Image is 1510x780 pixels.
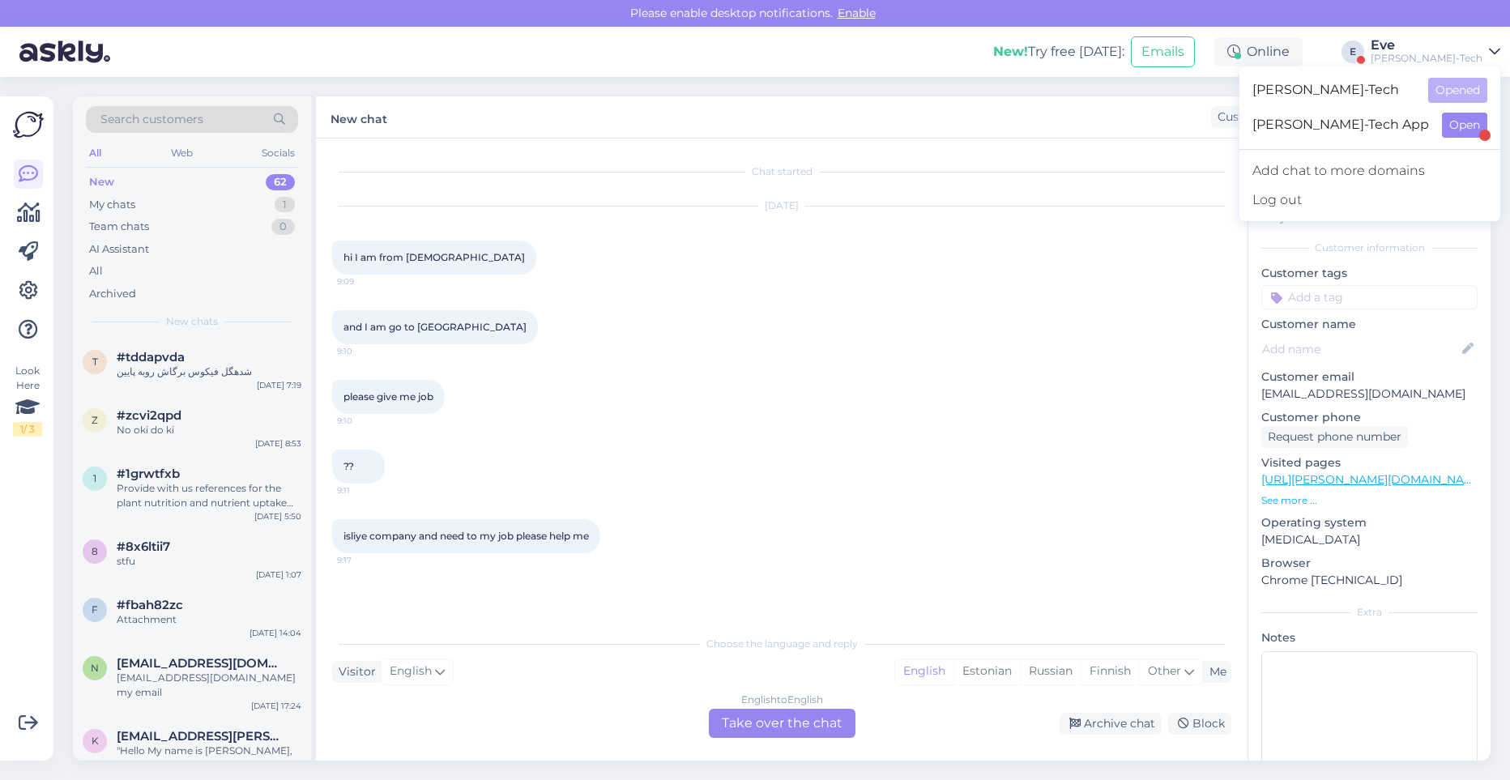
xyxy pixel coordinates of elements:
div: Attachment [117,612,301,627]
a: Eve[PERSON_NAME]-Tech [1371,39,1500,65]
span: 9:11 [337,484,398,497]
div: Choose the language and reply [332,637,1231,651]
div: [PERSON_NAME]-Tech [1371,52,1482,65]
p: Visited pages [1261,454,1478,471]
p: Customer tags [1261,265,1478,282]
p: See more ... [1261,493,1478,508]
div: 1 / 3 [13,422,42,437]
p: Notes [1261,629,1478,646]
p: Operating system [1261,514,1478,531]
div: No oki do ki [117,423,301,437]
div: 62 [266,174,295,190]
span: n [91,662,99,674]
div: شدهگل فیکوس برگاش روبه پایین [117,364,301,379]
span: Other [1148,663,1181,678]
div: Customer information [1261,241,1478,255]
div: Log out [1239,185,1500,215]
span: and I am go to [GEOGRAPHIC_DATA] [343,321,527,333]
p: [EMAIL_ADDRESS][DOMAIN_NAME] [1261,386,1478,403]
button: Emails [1131,36,1195,67]
span: z [92,414,98,426]
div: Request phone number [1261,426,1408,448]
div: [DATE] 5:50 [254,510,301,522]
span: klaudia.englert@saltwaterin.com [117,729,285,744]
button: Open [1442,113,1487,138]
div: All [89,263,103,279]
span: [PERSON_NAME]-Tech [1252,78,1415,103]
span: English [390,663,432,680]
span: New chats [166,314,218,329]
div: Me [1203,663,1226,680]
div: Extra [1261,605,1478,620]
div: My chats [89,197,135,213]
div: [DATE] [332,198,1231,213]
span: t [92,356,98,368]
span: [PERSON_NAME]-Tech App [1252,113,1429,138]
div: [DATE] 7:19 [257,379,301,391]
span: Search customers [100,111,203,128]
div: Try free [DATE]: [993,42,1124,62]
div: 0 [271,219,295,235]
span: #8x6ltii7 [117,539,170,554]
span: nayeem4458@gmail.com [117,656,285,671]
a: Add chat to more domains [1239,156,1500,185]
div: Estonian [953,659,1020,684]
div: Take over the chat [709,709,855,738]
div: 1 [275,197,295,213]
div: New [89,174,114,190]
p: Customer phone [1261,409,1478,426]
img: Askly Logo [13,109,44,140]
b: New! [993,44,1028,59]
p: Customer name [1261,316,1478,333]
p: Chrome [TECHNICAL_ID] [1261,572,1478,589]
div: English [895,659,953,684]
div: [DATE] 1:07 [256,569,301,581]
span: #zcvi2qpd [117,408,181,423]
div: AI Assistant [89,241,149,258]
div: stfu [117,554,301,569]
span: hi I am from [DEMOGRAPHIC_DATA] [343,251,525,263]
div: [EMAIL_ADDRESS][DOMAIN_NAME] my email [117,671,301,700]
span: f [92,603,98,616]
span: 9:09 [337,275,398,288]
div: Finnish [1081,659,1139,684]
span: 8 [92,545,98,557]
span: ?? [343,460,354,472]
div: Chat started [332,164,1231,179]
div: Visitor [332,663,376,680]
span: 9:17 [337,554,398,566]
div: "Hello My name is [PERSON_NAME], and I represent SaltwaterStudio. We support exhibitors all over ... [117,744,301,773]
div: All [86,143,105,164]
span: 9:10 [337,345,398,357]
span: k [92,735,99,747]
div: Team chats [89,219,149,235]
div: Archived [89,286,136,302]
span: 9:10 [337,415,398,427]
div: Socials [258,143,298,164]
div: Online [1214,37,1303,66]
div: [DATE] 17:24 [251,700,301,712]
div: [DATE] 14:04 [250,627,301,639]
button: Opened [1428,78,1487,103]
div: Russian [1020,659,1081,684]
p: Browser [1261,555,1478,572]
div: Customer [1211,109,1274,126]
div: [DATE] 8:53 [255,437,301,450]
div: Block [1168,713,1231,735]
div: Look Here [13,364,42,437]
div: Provide with us references for the plant nutrition and nutrient uptake notices [117,481,301,510]
span: please give me job [343,390,433,403]
div: Eve [1371,39,1482,52]
input: Add a tag [1261,285,1478,309]
span: #1grwtfxb [117,467,180,481]
label: New chat [331,106,387,128]
span: #tddapvda [117,350,185,364]
p: Customer email [1261,369,1478,386]
p: [MEDICAL_DATA] [1261,531,1478,548]
div: Web [168,143,196,164]
span: 1 [93,472,96,484]
span: isliye company and need to my job please help me [343,530,589,542]
div: E [1342,40,1364,63]
span: #fbah82zc [117,598,183,612]
div: Archive chat [1060,713,1162,735]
